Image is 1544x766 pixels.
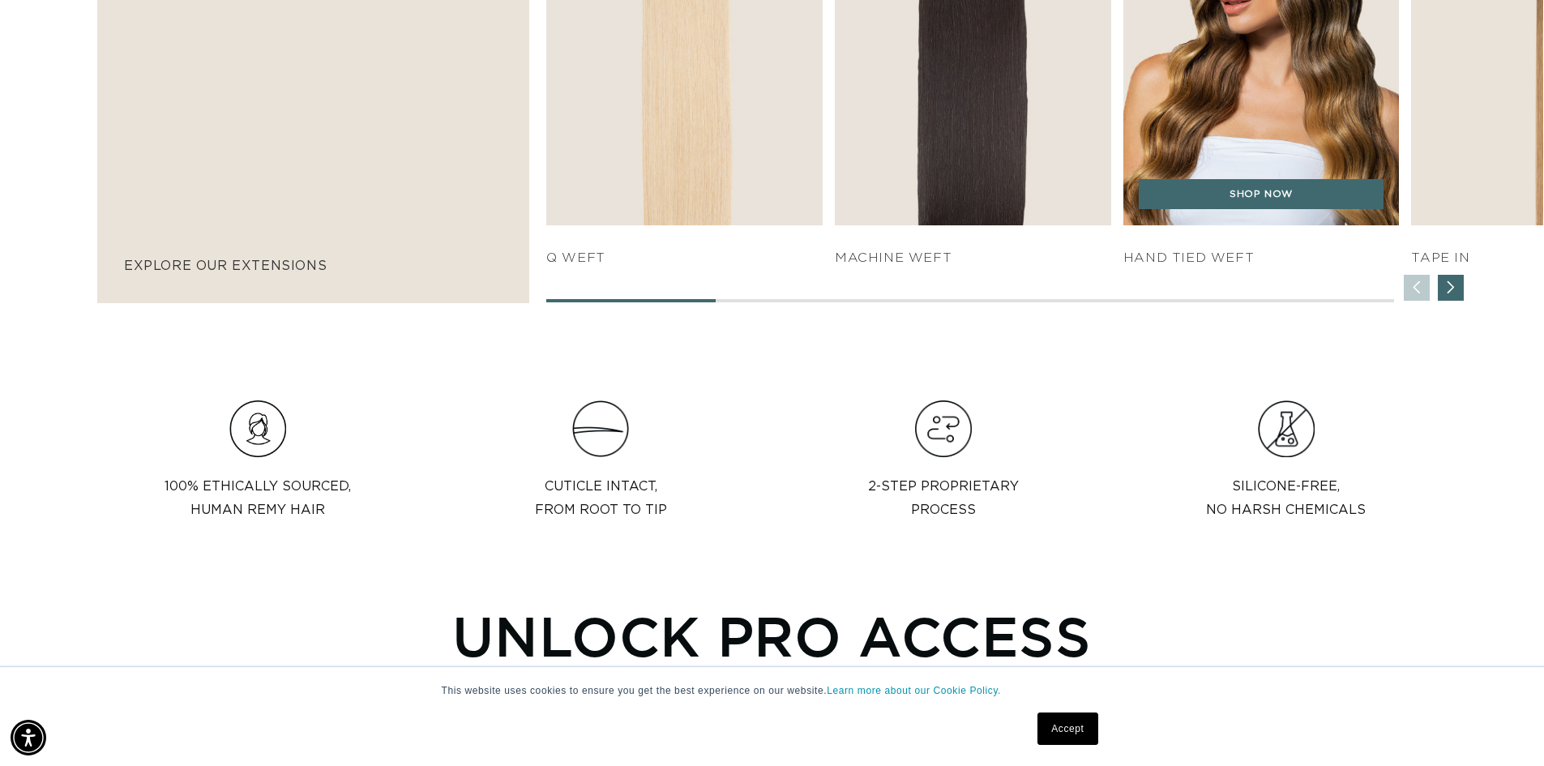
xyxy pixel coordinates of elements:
[1139,179,1384,210] a: SHOP NOW
[1463,688,1544,766] iframe: Chat Widget
[124,255,503,278] p: explore our extensions
[1123,250,1400,267] h4: HAND TIED WEFT
[1037,713,1097,745] a: Accept
[1258,400,1315,457] img: Group.png
[572,400,629,457] img: Clip_path_group_11631e23-4577-42dd-b462-36179a27abaf.png
[229,400,286,457] img: Hair_Icon_a70f8c6f-f1c4-41e1-8dbd-f323a2e654e6.png
[835,250,1111,267] h4: Machine Weft
[442,683,1103,698] p: This website uses cookies to ensure you get the best experience on our website.
[11,720,46,755] div: Accessibility Menu
[452,632,1091,640] h2: UNLOCK PRO ACCESS
[915,400,972,457] img: Hair_Icon_e13bf847-e4cc-4568-9d64-78eb6e132bb2.png
[1438,275,1464,301] div: Next slide
[165,475,351,522] p: 100% Ethically sourced, Human Remy Hair
[546,250,823,267] h4: q weft
[1206,475,1366,522] p: Silicone-Free, No Harsh Chemicals
[535,475,667,522] p: Cuticle intact, from root to tip
[827,685,1001,696] a: Learn more about our Cookie Policy.
[868,475,1019,522] p: 2-step proprietary process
